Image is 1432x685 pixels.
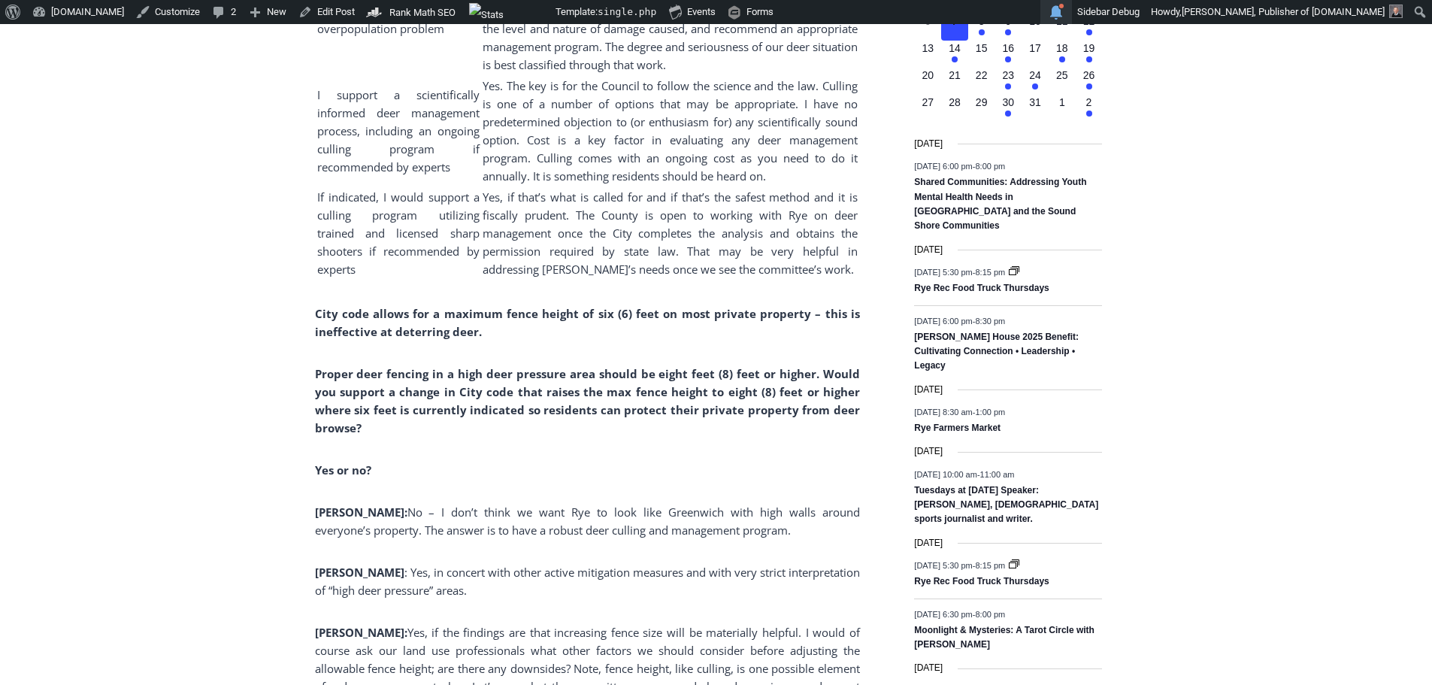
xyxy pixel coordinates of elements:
span: No – I don’t think we want Rye to look like Greenwich with high walls around everyone’s property.... [315,505,860,538]
button: 23 Has events [995,68,1022,95]
time: [DATE] [914,661,943,675]
button: 1 [1049,95,1076,122]
time: [DATE] [914,243,943,257]
em: Has events [1086,83,1092,89]
time: 7 [952,15,958,27]
button: 28 [941,95,968,122]
span: 8:00 pm [975,162,1005,171]
time: - [914,408,1005,417]
time: 28 [949,96,961,108]
time: [DATE] [914,137,943,151]
span: Yes, if that’s what is called for and if that’s the safest method and it is fiscally prudent. The... [483,189,858,277]
button: 13 [914,41,941,68]
b: [PERSON_NAME] [315,565,404,580]
button: 8 Has events [968,14,995,41]
time: - [914,316,1005,325]
time: [DATE] [914,536,943,550]
span: [DATE] 5:30 pm [914,561,972,570]
em: Has events [1005,29,1011,35]
span: I support a scientifically informed deer management process, including an ongoing culling program... [317,87,480,174]
span: Yes. The key is for the Council to follow the science and the law. Culling is one of a number of ... [483,78,858,183]
em: Has events [1005,56,1011,62]
button: 18 Has events [1049,41,1076,68]
span: Rank Math SEO [389,7,456,18]
span: [DATE] 10:00 am [914,469,977,478]
span: single.php [598,6,656,17]
button: 2 Has events [1076,95,1103,122]
time: - [914,162,1005,171]
button: 27 [914,95,941,122]
button: 12 Has events [1076,14,1103,41]
b: Proper deer fencing in a high deer pressure area should be eight feet (8) feet or higher. Would y... [315,366,860,435]
em: Has events [979,29,985,35]
span: 8:30 pm [975,316,1005,325]
button: 22 [968,68,995,95]
button: 7 [941,14,968,41]
time: 13 [922,42,934,54]
a: [PERSON_NAME] Read Sanctuary Fall Fest: [DATE] [1,150,217,187]
a: Intern @ [DOMAIN_NAME] [362,146,728,187]
a: Rye Rec Food Truck Thursdays [914,283,1049,295]
span: [PERSON_NAME], Publisher of [DOMAIN_NAME] [1182,6,1385,17]
em: Has events [1005,83,1011,89]
button: 9 Has events [995,14,1022,41]
span: 1:00 pm [975,408,1005,417]
time: 1 [1059,96,1065,108]
button: 24 Has events [1022,68,1049,95]
span: 11:00 am [980,469,1015,478]
h4: [PERSON_NAME] Read Sanctuary Fall Fest: [DATE] [12,151,192,186]
div: 3 [157,127,164,142]
time: 22 [976,69,988,81]
time: - [914,609,1005,618]
em: Has events [952,56,958,62]
div: Face Painting [157,44,210,123]
span: [DATE] 5:30 pm [914,268,972,277]
time: [DATE] [914,383,943,397]
button: 25 [1049,68,1076,95]
button: 15 [968,41,995,68]
a: Rye Rec Food Truck Thursdays [914,576,1049,588]
em: Has events [1086,56,1092,62]
button: 31 [1022,95,1049,122]
time: 26 [1083,69,1095,81]
em: Has events [1032,83,1038,89]
time: 6 [925,15,931,27]
time: 25 [1056,69,1068,81]
time: 10 [1029,15,1041,27]
b: [PERSON_NAME]: [315,505,407,520]
time: 17 [1029,42,1041,54]
time: 11 [1056,15,1068,27]
em: Has events [1086,29,1092,35]
time: 14 [949,42,961,54]
span: 8:00 pm [975,609,1005,618]
span: : Yes, in concert with other active mitigation measures and with very strict interpretation of “h... [315,565,860,598]
span: If indicated, I would support a culling program utilizing trained and licensed sharp shooters if ... [317,189,480,277]
a: Moonlight & Mysteries: A Tarot Circle with [PERSON_NAME] [914,625,1094,651]
button: 17 [1022,41,1049,68]
time: 29 [976,96,988,108]
em: Has events [1005,111,1011,117]
button: 26 Has events [1076,68,1103,95]
time: 18 [1056,42,1068,54]
button: 14 Has events [941,41,968,68]
button: 30 Has events [995,95,1022,122]
button: 10 [1022,14,1049,41]
time: 15 [976,42,988,54]
div: / [168,127,171,142]
button: 6 [914,14,941,41]
span: [DATE] 8:30 am [914,408,972,417]
div: Apply Now <> summer and RHS senior internships available [380,1,710,146]
time: 2 [1086,96,1092,108]
time: [DATE] [914,444,943,459]
em: Has events [1086,111,1092,117]
span: [DATE] 6:30 pm [914,609,972,618]
time: 9 [1005,15,1011,27]
button: 21 [941,68,968,95]
button: 20 [914,68,941,95]
b: City code allows for a maximum fence height of six (6) feet on most private property – this is in... [315,306,860,339]
a: [PERSON_NAME] House 2025 Benefit: Cultivating Connection • Leadership • Legacy [914,332,1079,373]
button: 29 [968,95,995,122]
time: 31 [1029,96,1041,108]
em: Has events [1059,56,1065,62]
time: - [914,268,1007,277]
